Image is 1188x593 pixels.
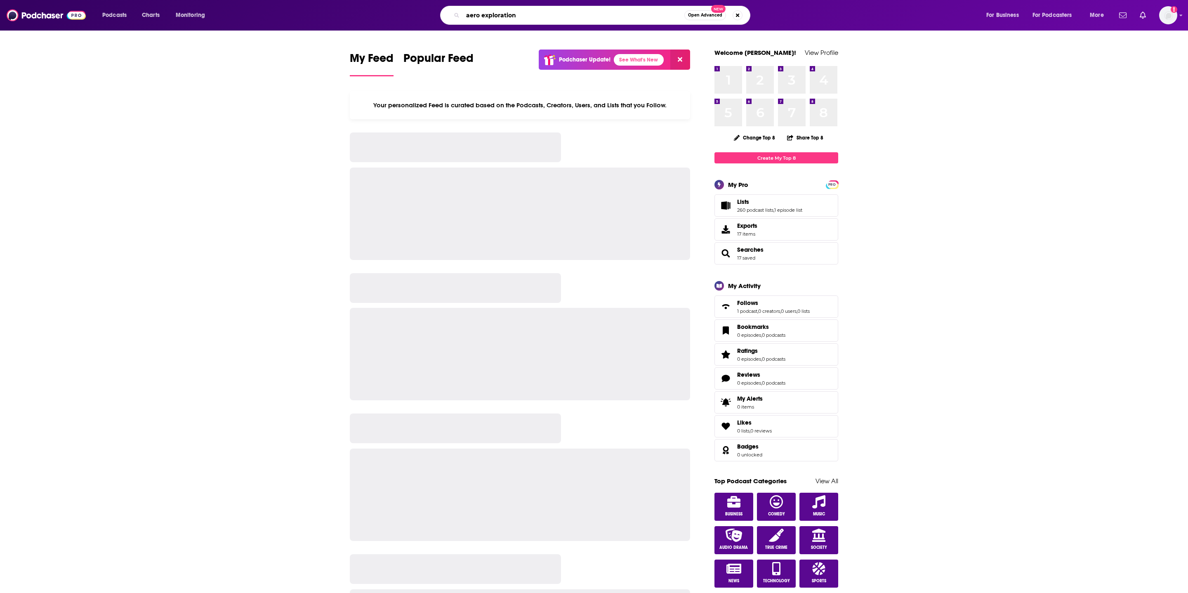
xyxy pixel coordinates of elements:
[761,380,762,386] span: ,
[812,579,826,584] span: Sports
[986,9,1019,21] span: For Business
[765,545,787,550] span: True Crime
[750,428,750,434] span: ,
[717,325,734,336] a: Bookmarks
[350,91,690,119] div: Your personalized Feed is curated based on the Podcasts, Creators, Users, and Lists that you Follow.
[717,200,734,211] a: Lists
[714,152,838,163] a: Create My Top 8
[463,9,684,22] input: Search podcasts, credits, & more...
[737,299,810,307] a: Follows
[737,395,763,402] span: My Alerts
[762,332,785,338] a: 0 podcasts
[799,526,838,554] a: Society
[737,246,764,253] span: Searches
[811,545,827,550] span: Society
[737,299,758,307] span: Follows
[614,54,664,66] a: See What's New
[170,9,216,22] button: open menu
[1159,6,1177,24] span: Logged in as TeemsPR
[714,415,838,437] span: Likes
[717,444,734,456] a: Badges
[737,255,755,261] a: 17 saved
[737,428,750,434] a: 0 lists
[714,477,787,485] a: Top Podcast Categories
[737,308,757,314] a: 1 podcast
[763,579,790,584] span: Technology
[714,319,838,342] span: Bookmarks
[176,9,205,21] span: Monitoring
[773,207,774,213] span: ,
[714,439,838,461] span: Badges
[737,222,757,229] span: Exports
[714,391,838,413] a: My Alerts
[799,560,838,588] a: Sports
[711,5,726,13] span: New
[1171,6,1177,13] svg: Add a profile image
[725,512,742,517] span: Business
[1159,6,1177,24] button: Show profile menu
[714,343,838,366] span: Ratings
[714,295,838,318] span: Follows
[1116,8,1130,22] a: Show notifications dropdown
[403,51,474,70] span: Popular Feed
[750,428,772,434] a: 0 reviews
[737,419,772,426] a: Likes
[799,493,838,521] a: Music
[737,198,802,206] a: Lists
[729,132,780,143] button: Change Top 8
[714,560,753,588] a: News
[737,452,762,458] a: 0 unlocked
[757,526,796,554] a: True Crime
[774,207,802,213] a: 1 episode list
[757,493,796,521] a: Comedy
[717,349,734,360] a: Ratings
[827,181,837,187] a: PRO
[728,282,761,290] div: My Activity
[102,9,127,21] span: Podcasts
[1090,9,1104,21] span: More
[737,231,757,237] span: 17 items
[762,356,785,362] a: 0 podcasts
[559,56,610,63] p: Podchaser Update!
[142,9,160,21] span: Charts
[717,373,734,384] a: Reviews
[7,7,86,23] img: Podchaser - Follow, Share and Rate Podcasts
[781,308,797,314] a: 0 users
[827,182,837,188] span: PRO
[1159,6,1177,24] img: User Profile
[761,332,762,338] span: ,
[737,347,758,354] span: Ratings
[1136,8,1149,22] a: Show notifications dropdown
[737,419,752,426] span: Likes
[981,9,1029,22] button: open menu
[737,323,785,331] a: Bookmarks
[714,194,838,217] span: Lists
[757,308,758,314] span: ,
[714,49,796,57] a: Welcome [PERSON_NAME]!
[797,308,810,314] a: 0 lists
[737,380,761,386] a: 0 episodes
[717,301,734,312] a: Follows
[816,477,838,485] a: View All
[1084,9,1114,22] button: open menu
[737,443,759,450] span: Badges
[728,579,739,584] span: News
[1032,9,1072,21] span: For Podcasters
[717,397,734,408] span: My Alerts
[780,308,781,314] span: ,
[728,181,748,189] div: My Pro
[768,512,785,517] span: Comedy
[714,242,838,265] span: Searches
[757,560,796,588] a: Technology
[403,51,474,76] a: Popular Feed
[737,404,763,410] span: 0 items
[813,512,825,517] span: Music
[737,332,761,338] a: 0 episodes
[717,224,734,235] span: Exports
[737,443,762,450] a: Badges
[761,356,762,362] span: ,
[737,323,769,331] span: Bookmarks
[737,207,773,213] a: 260 podcast lists
[737,356,761,362] a: 0 episodes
